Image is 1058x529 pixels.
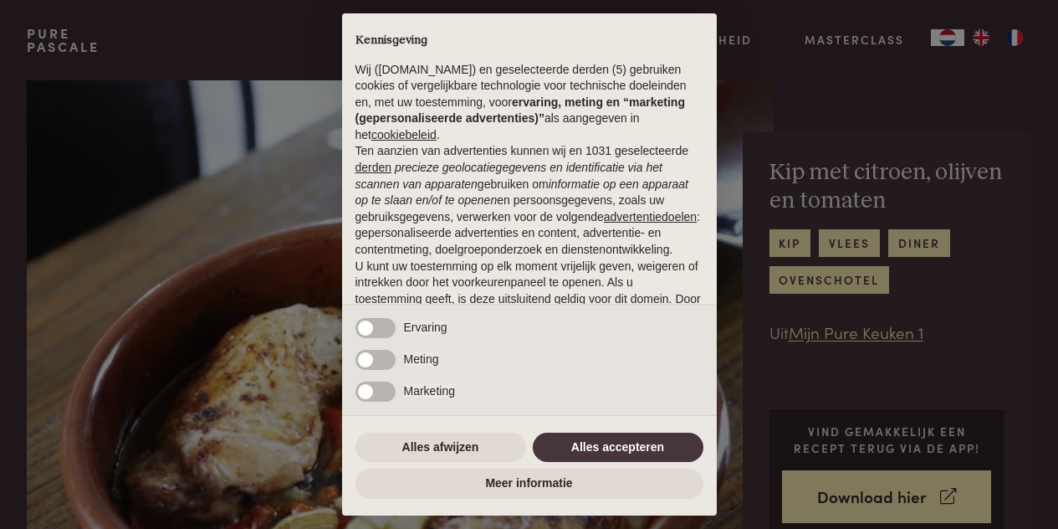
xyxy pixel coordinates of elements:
[355,177,689,208] em: informatie op een apparaat op te slaan en/of te openen
[355,433,526,463] button: Alles afwijzen
[533,433,703,463] button: Alles accepteren
[355,33,703,49] h2: Kennisgeving
[355,143,703,258] p: Ten aanzien van advertenties kunnen wij en 1031 geselecteerde gebruiken om en persoonsgegevens, z...
[404,384,455,398] span: Marketing
[371,128,437,141] a: cookiebeleid
[355,161,662,191] em: precieze geolocatiegegevens en identificatie via het scannen van apparaten
[355,62,703,144] p: Wij ([DOMAIN_NAME]) en geselecteerde derden (5) gebruiken cookies of vergelijkbare technologie vo...
[355,95,685,126] strong: ervaring, meting en “marketing (gepersonaliseerde advertenties)”
[604,209,697,226] button: advertentiedoelen
[355,469,703,499] button: Meer informatie
[355,259,703,341] p: U kunt uw toestemming op elk moment vrijelijk geven, weigeren of intrekken door het voorkeurenpan...
[404,352,439,366] span: Meting
[355,160,392,177] button: derden
[404,321,447,334] span: Ervaring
